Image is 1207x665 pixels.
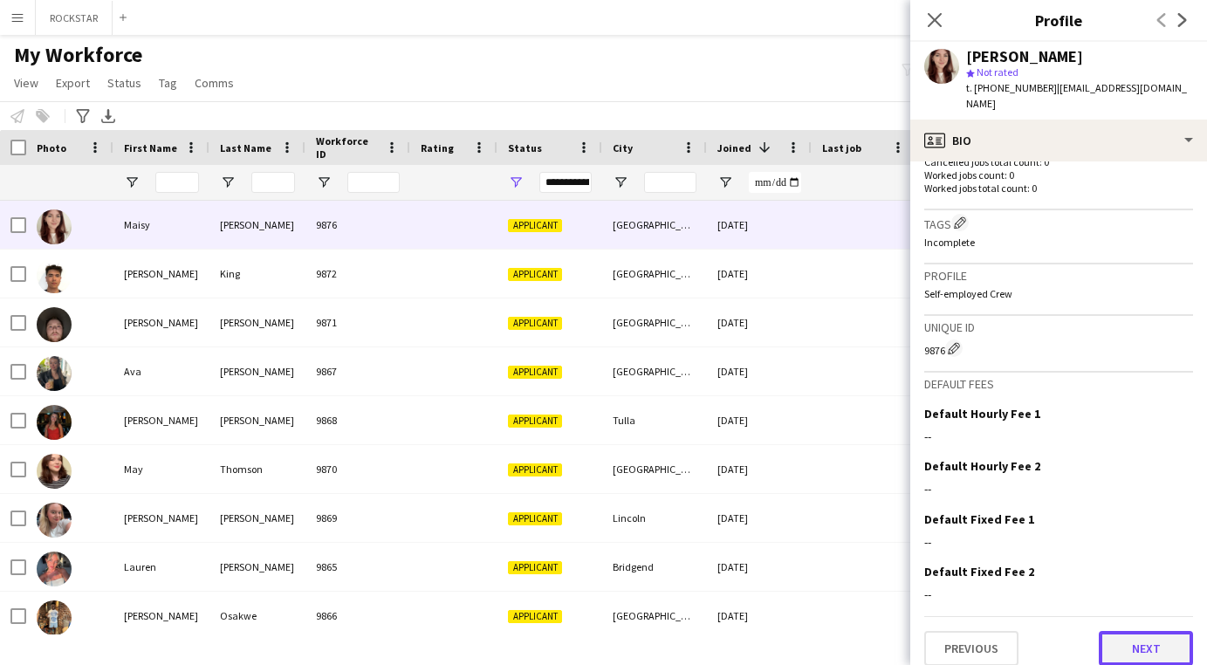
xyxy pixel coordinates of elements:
span: Comms [195,75,234,91]
app-action-btn: Export XLSX [98,106,119,127]
span: Applicant [508,610,562,623]
h3: Default Fixed Fee 1 [924,511,1034,527]
div: [GEOGRAPHIC_DATA] [602,250,707,298]
h3: Default Fixed Fee 2 [924,564,1034,579]
span: Applicant [508,415,562,428]
input: Last Name Filter Input [251,172,295,193]
div: [DATE] [707,298,812,346]
span: Applicant [508,561,562,574]
span: Applicant [508,463,562,476]
p: Cancelled jobs total count: 0 [924,155,1193,168]
input: First Name Filter Input [155,172,199,193]
div: -- [924,534,1193,550]
div: 9866 [305,592,410,640]
span: First Name [124,141,177,154]
span: | [EMAIL_ADDRESS][DOMAIN_NAME] [966,81,1187,110]
div: [PERSON_NAME] [113,298,209,346]
div: [PERSON_NAME] [113,592,209,640]
p: Self-employed Crew [924,287,1193,300]
span: Not rated [977,65,1018,79]
div: 9876 [924,339,1193,357]
div: [DATE] [707,347,812,395]
app-action-btn: Advanced filters [72,106,93,127]
h3: Profile [910,9,1207,31]
div: 9865 [305,543,410,591]
span: Tag [159,75,177,91]
div: Maisy [113,201,209,249]
div: -- [924,428,1193,444]
img: Raymond Osakwe [37,600,72,635]
div: Lauren [113,543,209,591]
div: [GEOGRAPHIC_DATA] [602,445,707,493]
div: [DATE] [707,201,812,249]
div: Osakwe [209,592,305,640]
span: Applicant [508,512,562,525]
div: Thomson [209,445,305,493]
div: [PERSON_NAME] [209,396,305,444]
span: Joined [717,141,751,154]
div: [PERSON_NAME] [209,347,305,395]
div: [PERSON_NAME] [113,396,209,444]
span: My Workforce [14,42,142,68]
button: Open Filter Menu [613,175,628,190]
input: Joined Filter Input [749,172,801,193]
div: [GEOGRAPHIC_DATA] [602,298,707,346]
p: Worked jobs count: 0 [924,168,1193,182]
div: May [113,445,209,493]
span: Last Name [220,141,271,154]
a: Status [100,72,148,94]
div: Lincoln [602,494,707,542]
span: Rating [421,141,454,154]
p: Incomplete [924,236,1193,249]
h3: Profile [924,268,1193,284]
div: Bio [910,120,1207,161]
div: -- [924,586,1193,602]
a: Export [49,72,97,94]
div: [DATE] [707,592,812,640]
button: Open Filter Menu [220,175,236,190]
img: Ruth Weaver [37,503,72,538]
div: [DATE] [707,494,812,542]
div: 9872 [305,250,410,298]
div: Bridgend [602,543,707,591]
img: Daniel King [37,258,72,293]
div: [GEOGRAPHIC_DATA] [602,347,707,395]
div: [GEOGRAPHIC_DATA] [602,201,707,249]
h3: Tags [924,214,1193,232]
span: Workforce ID [316,134,379,161]
div: [PERSON_NAME] [209,201,305,249]
span: Photo [37,141,66,154]
a: Comms [188,72,241,94]
span: Applicant [508,268,562,281]
button: Open Filter Menu [316,175,332,190]
div: 9867 [305,347,410,395]
input: Workforce ID Filter Input [347,172,400,193]
img: Lauren Davies [37,552,72,586]
span: Status [107,75,141,91]
img: May Thomson [37,454,72,489]
span: Applicant [508,219,562,232]
div: 9869 [305,494,410,542]
div: [PERSON_NAME] [209,298,305,346]
p: Worked jobs total count: 0 [924,182,1193,195]
a: Tag [152,72,184,94]
span: Applicant [508,366,562,379]
img: Eliot Luke [37,307,72,342]
span: Status [508,141,542,154]
input: City Filter Input [644,172,696,193]
button: Open Filter Menu [508,175,524,190]
a: View [7,72,45,94]
span: City [613,141,633,154]
div: [GEOGRAPHIC_DATA] [602,592,707,640]
img: Ava Mitchell [37,356,72,391]
span: Applicant [508,317,562,330]
div: [DATE] [707,250,812,298]
h3: Unique ID [924,319,1193,335]
div: [PERSON_NAME] [113,250,209,298]
h3: Default Hourly Fee 1 [924,406,1040,422]
span: t. [PHONE_NUMBER] [966,81,1057,94]
button: ROCKSTAR [36,1,113,35]
div: King [209,250,305,298]
div: -- [924,481,1193,497]
div: [DATE] [707,445,812,493]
